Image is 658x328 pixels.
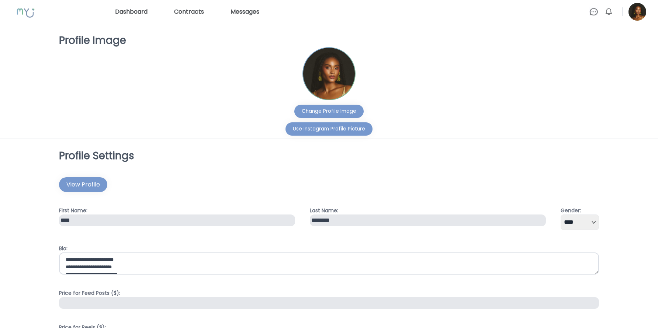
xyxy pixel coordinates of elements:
[59,207,295,214] h4: First Name:
[303,48,355,100] img: Profile
[59,149,599,163] h3: Profile Settings
[59,289,599,297] h4: Price for Feed Posts ($):
[171,6,207,18] a: Contracts
[294,105,364,118] button: Change Profile Image
[561,207,599,214] h4: Gender:
[59,177,107,192] button: View Profile
[293,125,365,133] div: Use Instagram Profile Picture
[59,245,599,252] h4: Bio:
[112,6,150,18] a: Dashboard
[59,34,599,47] h3: Profile Image
[228,6,262,18] a: Messages
[285,122,373,136] button: Use Instagram Profile Picture
[628,3,646,21] img: Profile
[66,180,100,189] div: View Profile
[604,7,613,16] img: Bell
[302,108,356,115] div: Change Profile Image
[310,207,546,214] h4: Last Name:
[589,7,598,16] img: Chat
